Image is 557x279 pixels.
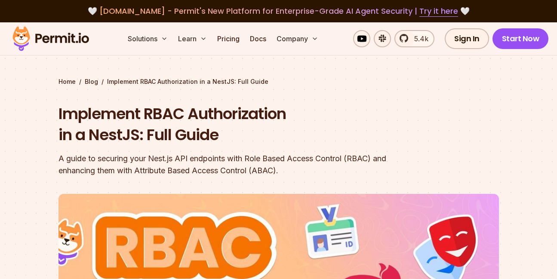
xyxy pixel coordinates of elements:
a: Docs [246,30,270,47]
a: Start Now [492,28,549,49]
span: [DOMAIN_NAME] - Permit's New Platform for Enterprise-Grade AI Agent Security | [99,6,458,16]
a: Home [58,77,76,86]
a: Pricing [214,30,243,47]
a: Blog [85,77,98,86]
h1: Implement RBAC Authorization in a NestJS: Full Guide [58,103,389,146]
img: Permit logo [9,24,93,53]
div: / / [58,77,499,86]
button: Company [273,30,322,47]
button: Learn [175,30,210,47]
a: 5.4k [394,30,434,47]
span: 5.4k [409,34,428,44]
button: Solutions [124,30,171,47]
div: A guide to securing your Nest.js API endpoints with Role Based Access Control (RBAC) and enhancin... [58,153,389,177]
a: Try it here [419,6,458,17]
a: Sign In [445,28,489,49]
div: 🤍 🤍 [21,5,536,17]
